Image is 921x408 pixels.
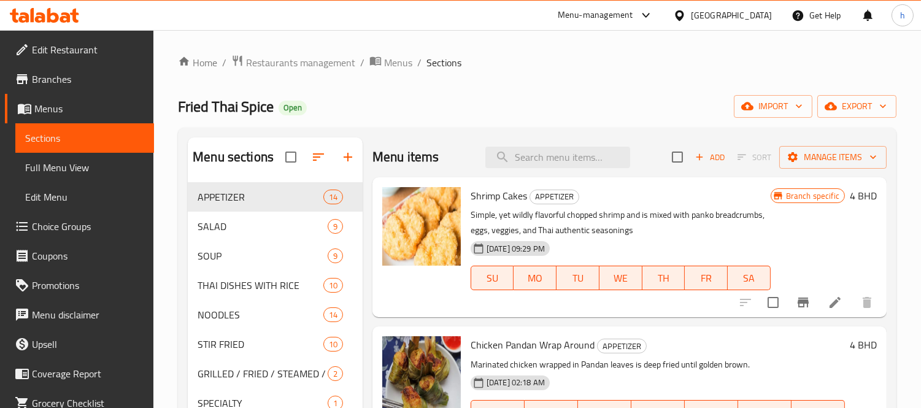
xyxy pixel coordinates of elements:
[198,278,323,293] span: THAI DISHES WITH RICE
[426,55,461,70] span: Sections
[25,190,144,204] span: Edit Menu
[324,280,342,291] span: 10
[5,35,154,64] a: Edit Restaurant
[558,8,633,23] div: Menu-management
[323,278,343,293] div: items
[360,55,364,70] li: /
[178,93,274,120] span: Fried Thai Spice
[599,266,642,290] button: WE
[850,336,877,353] h6: 4 BHD
[231,55,355,71] a: Restaurants management
[690,148,730,167] span: Add item
[323,337,343,352] div: items
[760,290,786,315] span: Select to update
[279,102,307,113] span: Open
[198,248,328,263] span: SOUP
[485,147,630,168] input: search
[32,307,144,322] span: Menu disclaimer
[328,221,342,233] span: 9
[32,42,144,57] span: Edit Restaurant
[471,207,771,238] p: Simple, yet wildly flavorful chopped shrimp and is mixed with panko breadcrumbs, eggs, veggies, a...
[530,190,579,204] span: APPETIZER
[530,190,579,204] div: APPETIZER
[372,148,439,166] h2: Menu items
[324,309,342,321] span: 14
[188,329,363,359] div: STIR FRIED10
[642,266,685,290] button: TH
[471,357,845,372] p: Marinated chicken wrapped in Pandan leaves is deep fried until golden brown.
[604,269,638,287] span: WE
[328,366,343,381] div: items
[15,123,154,153] a: Sections
[32,337,144,352] span: Upsell
[789,150,877,165] span: Manage items
[5,212,154,241] a: Choice Groups
[665,144,690,170] span: Select section
[32,248,144,263] span: Coupons
[850,187,877,204] h6: 4 BHD
[188,271,363,300] div: THAI DISHES WITH RICE10
[198,366,328,381] span: GRILLED / FRIED / STEAMED / ROASTED
[278,144,304,170] span: Select all sections
[198,307,323,322] span: NOODLES
[779,146,887,169] button: Manage items
[598,339,646,353] span: APPETIZER
[382,187,461,266] img: Shrimp Cakes
[733,269,766,287] span: SA
[25,160,144,175] span: Full Menu View
[5,241,154,271] a: Coupons
[5,359,154,388] a: Coverage Report
[32,278,144,293] span: Promotions
[561,269,595,287] span: TU
[557,266,599,290] button: TU
[34,101,144,116] span: Menus
[15,182,154,212] a: Edit Menu
[5,64,154,94] a: Branches
[188,241,363,271] div: SOUP9
[476,269,509,287] span: SU
[198,337,323,352] div: STIR FRIED
[482,377,550,388] span: [DATE] 02:18 AM
[471,336,595,354] span: Chicken Pandan Wrap Around
[744,99,803,114] span: import
[188,359,363,388] div: GRILLED / FRIED / STEAMED / ROASTED2
[471,266,514,290] button: SU
[279,101,307,115] div: Open
[198,219,328,234] span: SALAD
[693,150,726,164] span: Add
[518,269,552,287] span: MO
[5,329,154,359] a: Upsell
[198,190,323,204] span: APPETIZER
[730,148,779,167] span: Select section first
[828,295,842,310] a: Edit menu item
[323,190,343,204] div: items
[193,148,274,166] h2: Menu sections
[471,187,527,205] span: Shrimp Cakes
[32,366,144,381] span: Coverage Report
[728,266,771,290] button: SA
[817,95,896,118] button: export
[685,266,728,290] button: FR
[324,339,342,350] span: 10
[188,300,363,329] div: NOODLES14
[25,131,144,145] span: Sections
[304,142,333,172] span: Sort sections
[15,153,154,182] a: Full Menu View
[328,219,343,234] div: items
[384,55,412,70] span: Menus
[734,95,812,118] button: import
[5,271,154,300] a: Promotions
[324,191,342,203] span: 14
[32,219,144,234] span: Choice Groups
[222,55,226,70] li: /
[417,55,422,70] li: /
[900,9,905,22] span: h
[323,307,343,322] div: items
[333,142,363,172] button: Add section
